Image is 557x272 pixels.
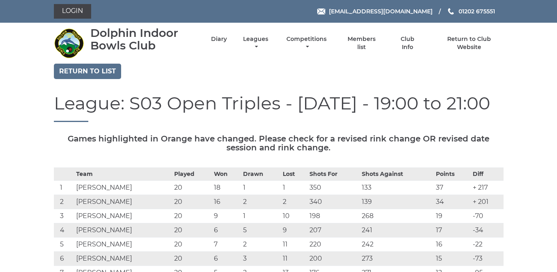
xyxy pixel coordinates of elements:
td: 5 [241,223,281,238]
a: Phone us 01202 675551 [447,7,495,16]
td: 20 [172,223,212,238]
span: 01202 675551 [459,8,495,15]
a: Club Info [395,35,421,51]
td: -70 [471,209,503,223]
td: 268 [360,209,434,223]
td: 37 [434,181,471,195]
td: 1 [241,181,281,195]
td: 2 [241,238,281,252]
div: Dolphin Indoor Bowls Club [90,27,197,52]
td: 1 [281,181,307,195]
td: 6 [212,223,241,238]
td: 16 [434,238,471,252]
td: 5 [54,238,75,252]
td: 4 [54,223,75,238]
a: Return to Club Website [435,35,503,51]
td: 6 [212,252,241,266]
td: 20 [172,181,212,195]
td: 9 [281,223,307,238]
th: Points [434,168,471,181]
td: 7 [212,238,241,252]
td: 34 [434,195,471,209]
span: [EMAIL_ADDRESS][DOMAIN_NAME] [329,8,433,15]
td: 20 [172,195,212,209]
a: Leagues [241,35,270,51]
th: Played [172,168,212,181]
td: 15 [434,252,471,266]
td: 1 [54,181,75,195]
a: Diary [211,35,227,43]
td: 10 [281,209,307,223]
td: 18 [212,181,241,195]
td: 11 [281,238,307,252]
th: Diff [471,168,503,181]
td: 17 [434,223,471,238]
td: [PERSON_NAME] [74,238,172,252]
td: 273 [360,252,434,266]
td: + 217 [471,181,503,195]
td: 350 [307,181,360,195]
h1: League: S03 Open Triples - [DATE] - 19:00 to 21:00 [54,93,504,122]
th: Team [74,168,172,181]
td: 2 [241,195,281,209]
td: 1 [241,209,281,223]
td: 11 [281,252,307,266]
a: Return to list [54,64,121,79]
td: [PERSON_NAME] [74,209,172,223]
img: Dolphin Indoor Bowls Club [54,28,84,58]
img: Phone us [448,8,454,15]
a: Competitions [285,35,329,51]
td: -73 [471,252,503,266]
th: Shots Against [360,168,434,181]
td: [PERSON_NAME] [74,195,172,209]
td: + 201 [471,195,503,209]
td: [PERSON_NAME] [74,252,172,266]
a: Login [54,4,91,19]
td: 3 [241,252,281,266]
h5: Games highlighted in Orange have changed. Please check for a revised rink change OR revised date ... [54,134,504,152]
td: 207 [307,223,360,238]
td: 200 [307,252,360,266]
td: 16 [212,195,241,209]
td: [PERSON_NAME] [74,181,172,195]
th: Lost [281,168,307,181]
td: 20 [172,238,212,252]
a: Members list [343,35,380,51]
td: 19 [434,209,471,223]
td: 242 [360,238,434,252]
img: Email [317,9,325,15]
td: 220 [307,238,360,252]
td: -22 [471,238,503,252]
th: Won [212,168,241,181]
td: 2 [54,195,75,209]
td: 20 [172,209,212,223]
td: [PERSON_NAME] [74,223,172,238]
td: 6 [54,252,75,266]
td: 139 [360,195,434,209]
td: 20 [172,252,212,266]
td: 241 [360,223,434,238]
td: -34 [471,223,503,238]
td: 3 [54,209,75,223]
td: 133 [360,181,434,195]
th: Drawn [241,168,281,181]
th: Shots For [307,168,360,181]
td: 198 [307,209,360,223]
td: 2 [281,195,307,209]
td: 9 [212,209,241,223]
a: Email [EMAIL_ADDRESS][DOMAIN_NAME] [317,7,433,16]
td: 340 [307,195,360,209]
